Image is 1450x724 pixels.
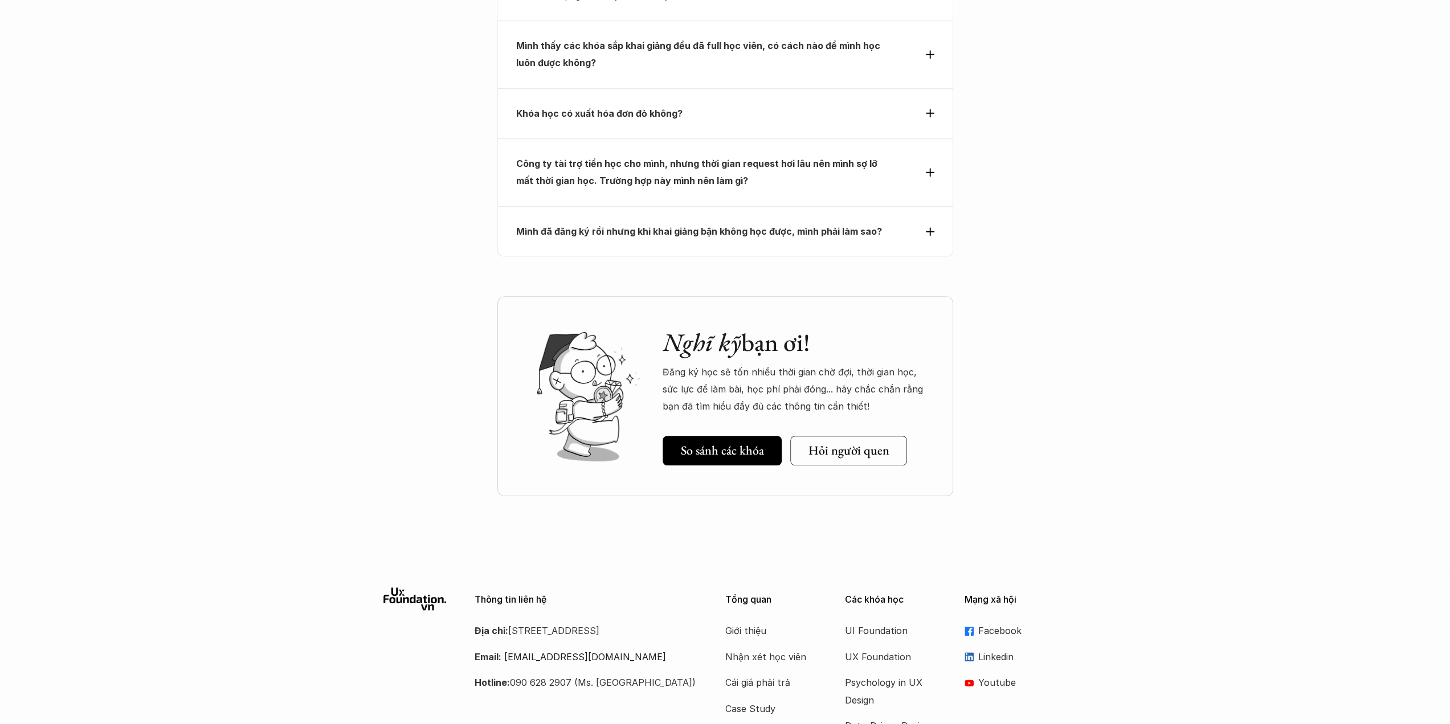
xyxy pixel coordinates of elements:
p: Các khóa học [845,594,947,605]
h5: So sánh các khóa [681,443,764,458]
h5: Hỏi người quen [808,443,889,458]
a: Youtube [965,674,1067,691]
strong: Mình đã đăng ký rồi nhưng khi khai giảng bận không học được, mình phải làm sao? [516,226,882,237]
a: Giới thiệu [725,622,816,639]
p: 090 628 2907 (Ms. [GEOGRAPHIC_DATA]) [475,674,697,691]
a: [EMAIL_ADDRESS][DOMAIN_NAME] [504,651,666,662]
h2: bạn ơi! [663,328,930,358]
strong: Địa chỉ: [475,625,508,636]
strong: Công ty tài trợ tiền học cho mình, nhưng thời gian request hơi lâu nên mình sợ lỡ mất thời gian h... [516,158,880,186]
p: Tổng quan [725,594,828,605]
a: Cái giá phải trả [725,674,816,691]
strong: Hotline: [475,677,510,688]
p: Facebook [978,622,1067,639]
a: Psychology in UX Design [845,674,936,709]
p: Đăng ký học sẽ tốn nhiều thời gian chờ đợi, thời gian học, sức lực để làm bài, học phí phải đóng.... [663,363,930,415]
p: [STREET_ADDRESS] [475,622,697,639]
a: So sánh các khóa [663,436,782,465]
a: Linkedin [965,648,1067,665]
strong: Khóa học có xuất hóa đơn đỏ không? [516,108,683,119]
p: Linkedin [978,648,1067,665]
a: Case Study [725,700,816,717]
a: UX Foundation [845,648,936,665]
p: Thông tin liên hệ [475,594,697,605]
em: Nghĩ kỹ [663,326,741,358]
strong: Mình thấy các khóa sắp khai giảng đều đã full học viên, có cách nào để mình học luôn được không? [516,40,883,68]
p: Mạng xã hội [965,594,1067,605]
a: Hỏi người quen [790,436,907,465]
a: Facebook [965,622,1067,639]
a: Nhận xét học viên [725,648,816,665]
strong: Email: [475,651,501,662]
p: Youtube [978,674,1067,691]
a: UI Foundation [845,622,936,639]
